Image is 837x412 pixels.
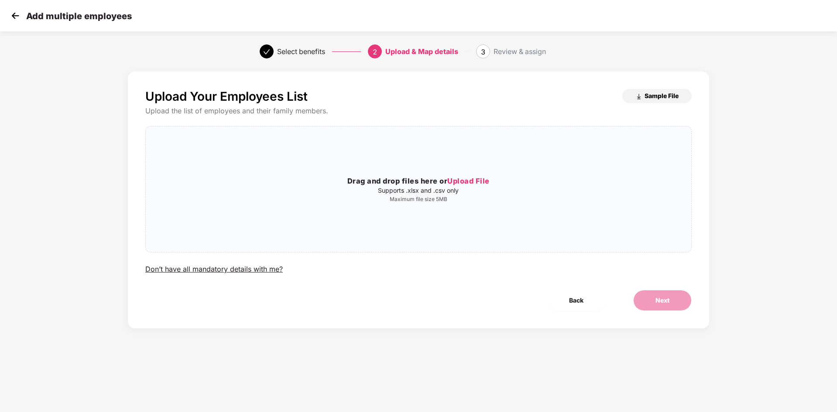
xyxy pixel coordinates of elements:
button: Next [633,290,692,311]
span: check [263,48,270,55]
img: download_icon [635,93,642,100]
div: Upload & Map details [385,44,458,58]
p: Upload Your Employees List [145,89,308,104]
div: Select benefits [277,44,325,58]
span: Drag and drop files here orUpload FileSupports .xlsx and .csv onlyMaximum file size 5MB [146,126,691,252]
p: Maximum file size 5MB [146,196,691,203]
span: Sample File [645,92,679,100]
span: Back [569,296,583,305]
div: Upload the list of employees and their family members. [145,106,692,116]
h3: Drag and drop files here or [146,176,691,187]
p: Supports .xlsx and .csv only [146,187,691,194]
span: 3 [481,48,485,56]
p: Add multiple employees [26,11,132,21]
img: svg+xml;base64,PHN2ZyB4bWxucz0iaHR0cDovL3d3dy53My5vcmcvMjAwMC9zdmciIHdpZHRoPSIzMCIgaGVpZ2h0PSIzMC... [9,9,22,22]
span: Upload File [447,177,490,185]
div: Review & assign [494,44,546,58]
button: Sample File [622,89,692,103]
div: Don’t have all mandatory details with me? [145,265,283,274]
span: 2 [373,48,377,56]
button: Back [547,290,605,311]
